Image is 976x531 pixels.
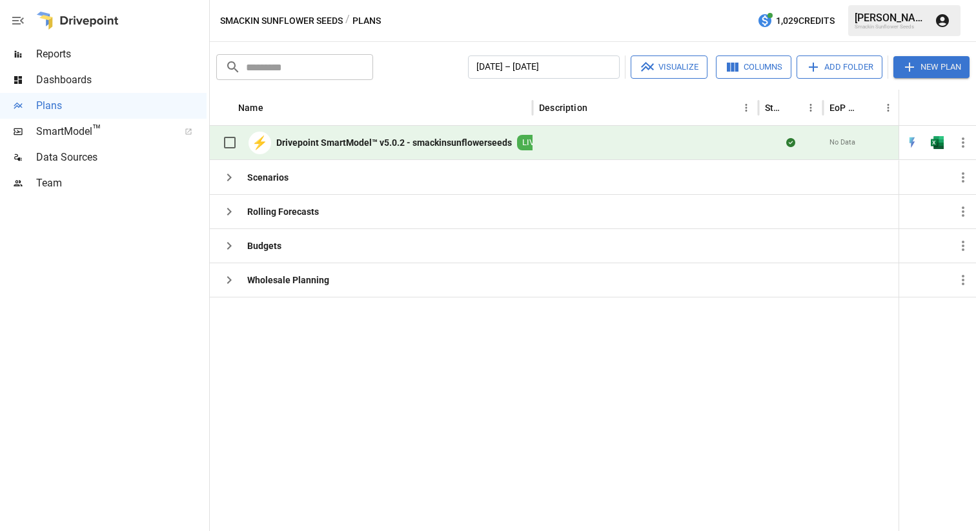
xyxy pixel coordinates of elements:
button: Sort [958,99,976,117]
b: Wholesale Planning [247,274,329,286]
span: Team [36,175,207,191]
div: ⚡ [249,132,271,154]
span: SmartModel [36,124,170,139]
span: Reports [36,46,207,62]
button: Sort [265,99,283,117]
button: Sort [589,99,607,117]
span: No Data [829,137,855,148]
b: Drivepoint SmartModel™ v5.0.2 - smackinsunflowerseeds [276,136,512,149]
img: excel-icon.76473adf.svg [931,136,944,149]
div: / [345,13,350,29]
div: Smackin Sunflower Seeds [855,24,927,30]
div: EoP Cash [829,103,860,113]
b: Scenarios [247,171,289,184]
button: Visualize [631,55,707,79]
b: Budgets [247,239,281,252]
span: Dashboards [36,72,207,88]
button: [DATE] – [DATE] [468,55,620,79]
span: 1,029 Credits [776,13,835,29]
div: Name [238,103,263,113]
button: Smackin Sunflower Seeds [220,13,343,29]
span: Data Sources [36,150,207,165]
button: Sort [861,99,879,117]
div: Description [539,103,587,113]
button: New Plan [893,56,970,78]
div: Status [765,103,782,113]
span: ™ [92,122,101,138]
button: Sort [784,99,802,117]
b: Rolling Forecasts [247,205,319,218]
img: quick-edit-flash.b8aec18c.svg [906,136,919,149]
div: Open in Quick Edit [906,136,919,149]
button: Description column menu [737,99,755,117]
button: EoP Cash column menu [879,99,897,117]
span: LIVE MODEL [517,137,574,149]
button: Status column menu [802,99,820,117]
button: Add Folder [797,55,882,79]
div: [PERSON_NAME] [855,12,927,24]
button: Columns [716,55,791,79]
button: 1,029Credits [752,9,840,33]
div: Open in Excel [931,136,944,149]
span: Plans [36,98,207,114]
div: Sync complete [786,136,795,149]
